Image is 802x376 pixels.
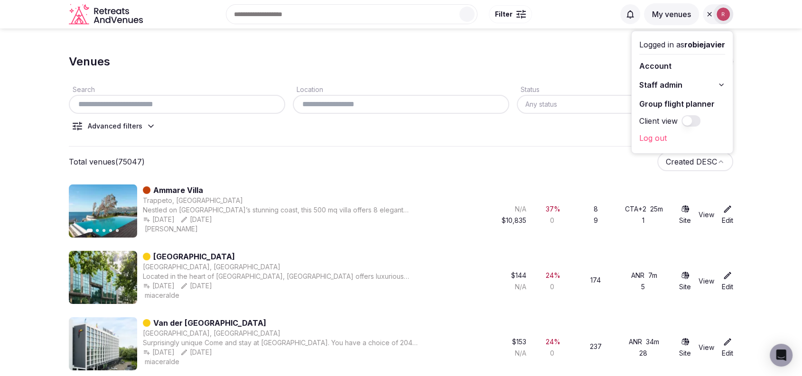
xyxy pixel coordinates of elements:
span: 0 [550,216,554,225]
div: 34 m [646,337,659,347]
span: Staff admin [639,79,682,91]
button: [DATE] [180,348,212,357]
button: Go to slide 1 [87,229,93,232]
a: Log out [639,130,725,146]
button: Go to slide 2 [96,229,99,232]
span: robiejavier [684,40,725,49]
button: $144 [511,271,528,280]
button: Go to slide 4 [109,229,112,232]
button: 28 [639,348,649,358]
h1: Venues [69,54,110,70]
a: View [699,210,714,220]
button: [GEOGRAPHIC_DATA], [GEOGRAPHIC_DATA] [143,262,280,272]
button: Filter [489,5,532,23]
span: 237 [590,342,602,351]
p: Total venues (75047) [69,156,145,167]
button: 7m [648,271,657,280]
button: 24% [546,271,560,280]
button: [GEOGRAPHIC_DATA], [GEOGRAPHIC_DATA] [143,329,280,338]
label: Location [293,85,323,93]
button: CTA+2 [625,204,648,214]
a: Visit the homepage [69,4,145,25]
button: 37% [546,204,560,214]
label: Status [517,85,540,93]
button: [DATE] [180,281,212,291]
div: 24 % [546,271,560,280]
a: Edit [722,271,733,292]
img: robiejavier [717,8,730,21]
button: 9 [594,216,600,225]
button: N/A [515,204,528,214]
span: Filter [495,9,513,19]
span: [PERSON_NAME] [145,224,198,234]
a: Ammare Villa [153,184,203,196]
label: Search [69,85,95,93]
button: miaceralde [143,291,179,300]
div: 24 % [546,337,560,347]
button: [DATE] [143,281,175,291]
span: 0 [550,348,554,358]
div: CTA +2 [625,204,648,214]
span: 0 [550,282,554,292]
button: [DATE] [180,215,212,224]
button: $153 [512,337,528,347]
button: 237 [590,342,604,351]
div: Logged in as [639,39,725,50]
img: Featured image for Ammare Villa [69,184,137,238]
div: Advanced filters [88,121,142,131]
button: 5 [641,282,647,292]
button: N/A [515,282,528,292]
a: Site [679,337,691,358]
span: miaceralde [145,291,179,300]
button: N/A [515,348,528,358]
a: Account [639,58,725,73]
button: 34m [646,337,659,347]
button: Trappeto, [GEOGRAPHIC_DATA] [143,196,243,205]
a: Edit [722,204,733,225]
div: 25 m [650,204,663,214]
span: 174 [590,275,601,285]
div: Surprisingly unique Come and stay at [GEOGRAPHIC_DATA]. You have a choice of 204 modern hotel roo... [143,338,420,348]
label: Client view [639,115,678,127]
button: [DATE] [143,215,175,224]
button: [DATE] [143,348,175,357]
div: Open Intercom Messenger [770,344,793,367]
button: Staff admin [639,77,725,92]
a: Site [679,271,691,292]
div: Nestled on [GEOGRAPHIC_DATA]’s stunning coast, this 500 mq villa offers 8 elegant suites with en ... [143,205,420,215]
img: Featured image for Van der Valk Hotel Antwerpen [69,317,137,370]
button: My venues [644,3,699,25]
a: View [699,276,714,286]
button: ANR [631,271,646,280]
button: miaceralde [143,357,179,367]
span: 9 [594,216,598,225]
button: Go to slide 5 [116,229,119,232]
a: My venues [644,9,699,19]
button: $10,835 [502,216,528,225]
a: Edit [722,337,733,358]
button: ANR [629,337,644,347]
a: Van der [GEOGRAPHIC_DATA] [153,317,266,329]
img: Featured image for Van der Valk Hotel Park Lane Antwerpen [69,251,137,304]
div: 1 [642,216,646,225]
div: Located in the heart of [GEOGRAPHIC_DATA], [GEOGRAPHIC_DATA] offers luxurious rooms and suites, i... [143,272,420,281]
a: Site [679,204,691,225]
